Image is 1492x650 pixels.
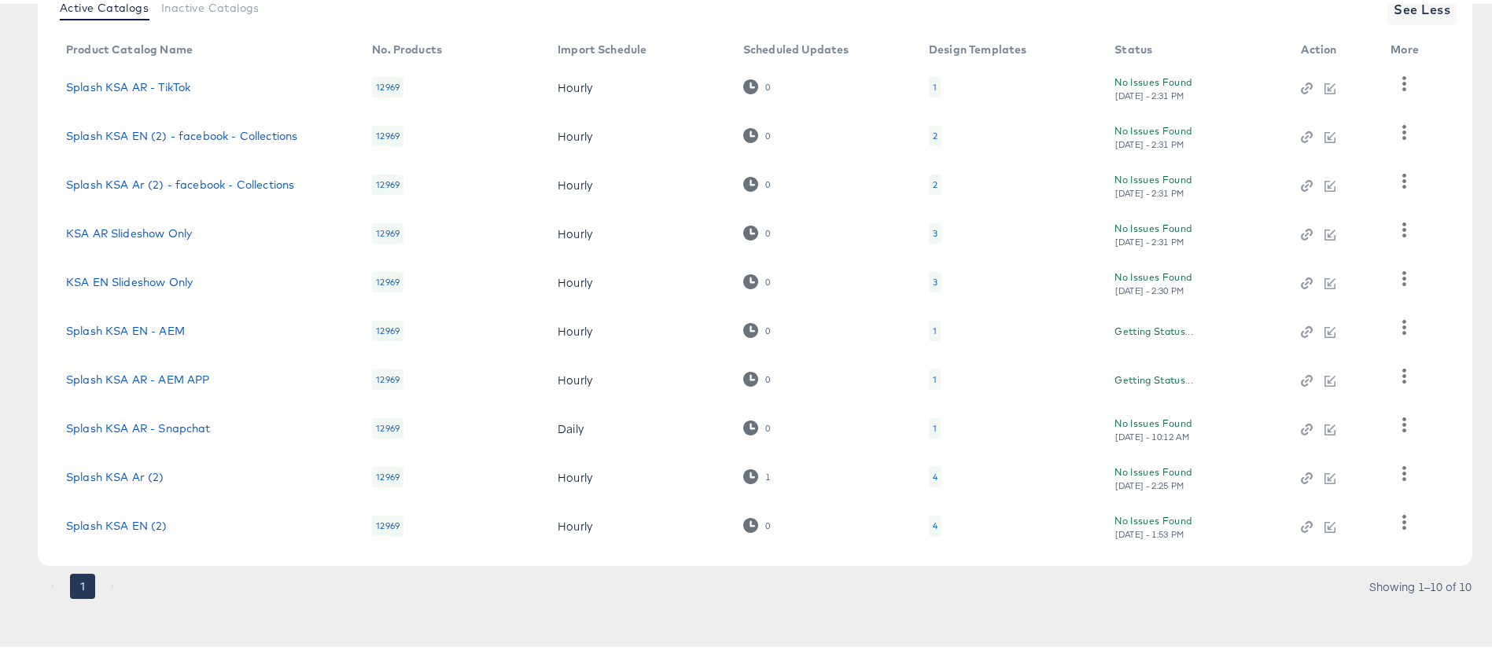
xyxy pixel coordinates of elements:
[372,122,403,142] div: 12969
[66,516,168,528] a: Splash KSA EN (2)
[933,369,937,382] div: 1
[372,463,403,483] div: 12969
[743,222,771,237] div: 0
[743,417,771,431] div: 0
[1288,34,1378,59] th: Action
[66,174,294,187] a: Splash KSA Ar (2) - facebook - Collections
[764,224,771,235] div: 0
[933,516,938,528] div: 4
[70,570,95,595] button: page 1
[933,174,938,187] div: 2
[66,418,211,431] a: Splash KSA AR - Snapchat
[545,400,731,449] td: Daily
[933,321,937,333] div: 1
[743,124,771,139] div: 0
[372,317,403,337] div: 12969
[933,467,938,479] div: 4
[933,272,938,285] div: 3
[764,127,771,138] div: 0
[743,465,771,480] div: 1
[372,268,403,288] div: 12969
[743,173,771,188] div: 0
[545,449,731,498] td: Hourly
[66,223,192,236] a: KSA AR Slideshow Only
[372,73,403,94] div: 12969
[933,77,937,90] div: 1
[929,39,1026,52] div: Design Templates
[743,270,771,285] div: 0
[929,365,941,386] div: 1
[66,272,193,285] a: KSA EN Slideshow Only
[38,570,127,595] nav: pagination navigation
[929,512,941,532] div: 4
[929,463,941,483] div: 4
[1369,577,1472,588] div: Showing 1–10 of 10
[545,205,731,254] td: Hourly
[1378,34,1438,59] th: More
[929,122,941,142] div: 2
[933,223,938,236] div: 3
[764,468,771,479] div: 1
[764,321,771,332] div: 0
[743,75,771,90] div: 0
[372,414,403,435] div: 12969
[929,268,941,288] div: 3
[764,419,771,430] div: 0
[764,370,771,381] div: 0
[929,414,941,435] div: 1
[66,39,193,52] div: Product Catalog Name
[764,273,771,284] div: 0
[372,219,403,240] div: 12969
[545,303,731,351] td: Hourly
[545,351,731,400] td: Hourly
[933,418,937,431] div: 1
[558,39,647,52] div: Import Schedule
[929,73,941,94] div: 1
[545,156,731,205] td: Hourly
[545,498,731,546] td: Hourly
[743,319,771,334] div: 0
[764,516,771,527] div: 0
[933,126,938,138] div: 2
[764,175,771,186] div: 0
[1102,34,1288,59] th: Status
[372,365,403,386] div: 12969
[743,514,771,529] div: 0
[372,512,403,532] div: 12969
[545,59,731,108] td: Hourly
[66,321,185,333] a: Splash KSA EN - AEM
[743,368,771,383] div: 0
[372,171,403,191] div: 12969
[66,77,190,90] a: Splash KSA AR - TikTok
[929,317,941,337] div: 1
[764,78,771,89] div: 0
[372,39,442,52] div: No. Products
[545,108,731,156] td: Hourly
[545,254,731,303] td: Hourly
[66,369,209,382] a: Splash KSA AR - AEM APP
[929,219,941,240] div: 3
[743,39,849,52] div: Scheduled Updates
[66,126,297,138] a: Splash KSA EN (2) - facebook - Collections
[66,467,164,479] a: Splash KSA Ar (2)
[929,171,941,191] div: 2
